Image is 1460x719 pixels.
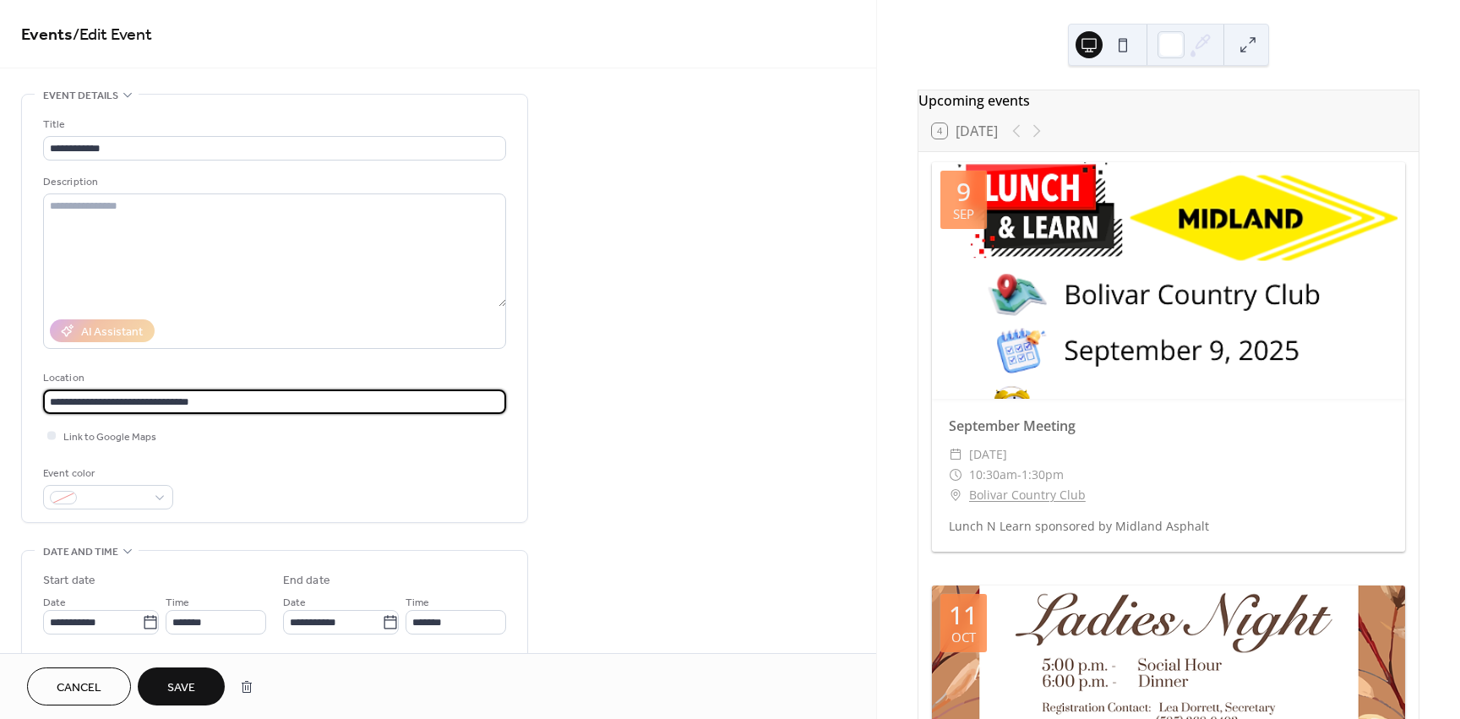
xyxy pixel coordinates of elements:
div: ​ [949,444,962,465]
div: ​ [949,465,962,485]
div: Event color [43,465,170,482]
span: Date [283,594,306,612]
div: 11 [949,602,978,628]
div: September Meeting [932,416,1405,436]
span: 1:30pm [1021,465,1064,485]
div: End date [283,572,330,590]
div: Lunch N Learn sponsored by Midland Asphalt [932,517,1405,535]
div: Description [43,173,503,191]
span: Link to Google Maps [63,428,156,446]
span: Save [167,679,195,697]
div: 9 [956,179,971,204]
span: - [1017,465,1021,485]
span: Time [406,594,429,612]
span: Event details [43,87,118,105]
span: Date and time [43,543,118,561]
div: Sep [953,208,974,221]
a: Bolivar Country Club [969,485,1086,505]
div: Title [43,116,503,133]
div: Start date [43,572,95,590]
span: Cancel [57,679,101,697]
div: Oct [951,631,976,644]
span: Time [166,594,189,612]
div: Upcoming events [918,90,1419,111]
span: 10:30am [969,465,1017,485]
button: Save [138,667,225,705]
span: Date [43,594,66,612]
span: [DATE] [969,444,1007,465]
div: ​ [949,485,962,505]
div: Location [43,369,503,387]
button: Cancel [27,667,131,705]
a: Events [21,19,73,52]
span: / Edit Event [73,19,152,52]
